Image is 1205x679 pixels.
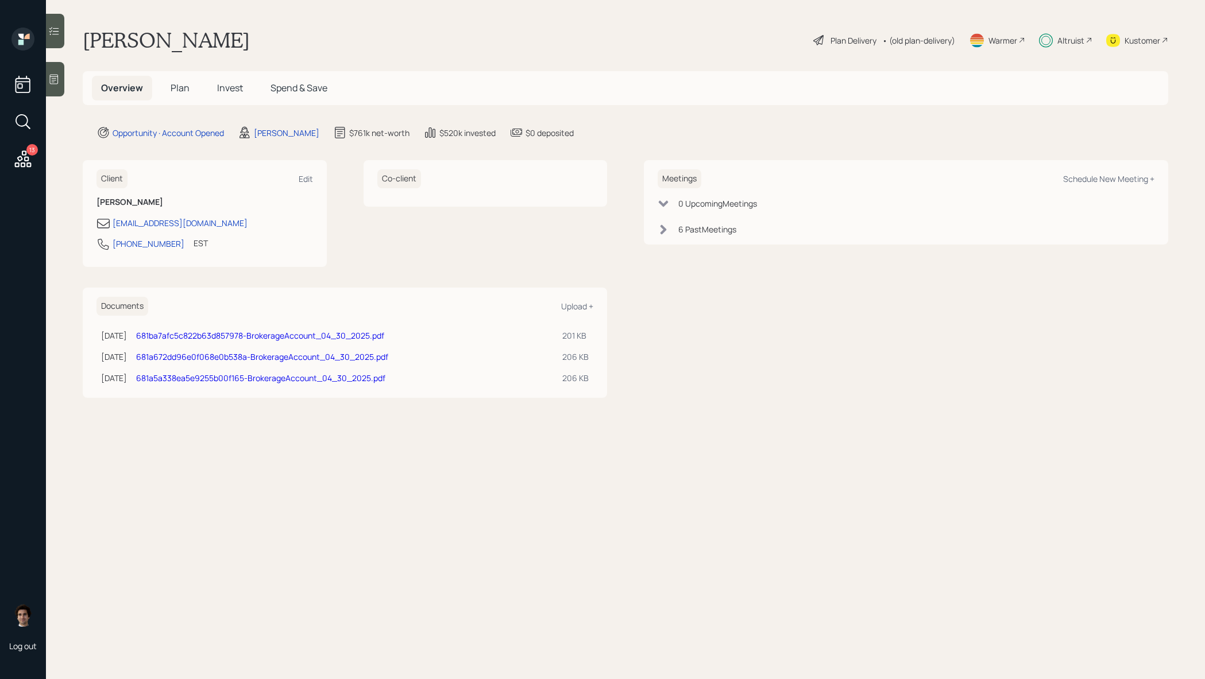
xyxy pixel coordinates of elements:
span: Spend & Save [271,82,327,94]
a: 681ba7afc5c822b63d857978-BrokerageAccount_04_30_2025.pdf [136,330,384,341]
div: Plan Delivery [831,34,876,46]
div: $761k net-worth [349,127,410,139]
span: Plan [171,82,190,94]
div: 206 KB [562,351,589,363]
div: 0 Upcoming Meeting s [678,197,757,209]
h6: [PERSON_NAME] [96,197,313,207]
span: Invest [217,82,243,94]
div: Upload + [561,301,593,312]
img: harrison-schaefer-headshot-2.png [11,604,34,627]
h6: Co-client [377,169,421,188]
div: [EMAIL_ADDRESS][DOMAIN_NAME] [113,217,248,229]
div: Warmer [988,34,1017,46]
div: [PERSON_NAME] [254,127,319,139]
div: Opportunity · Account Opened [113,127,224,139]
div: $520k invested [439,127,496,139]
h6: Meetings [658,169,701,188]
div: [DATE] [101,351,127,363]
div: Edit [299,173,313,184]
div: [DATE] [101,372,127,384]
a: 681a5a338ea5e9255b00f165-BrokerageAccount_04_30_2025.pdf [136,373,385,383]
h1: [PERSON_NAME] [83,28,250,53]
div: [PHONE_NUMBER] [113,238,184,250]
div: EST [194,237,208,249]
div: 206 KB [562,372,589,384]
div: 6 Past Meeting s [678,223,736,235]
h6: Client [96,169,128,188]
div: 13 [26,144,38,156]
div: Log out [9,641,37,651]
div: 201 KB [562,329,589,342]
div: Altruist [1057,34,1084,46]
h6: Documents [96,297,148,316]
a: 681a672dd96e0f068e0b538a-BrokerageAccount_04_30_2025.pdf [136,351,388,362]
div: [DATE] [101,329,127,342]
span: Overview [101,82,143,94]
div: $0 deposited [526,127,574,139]
div: Kustomer [1125,34,1160,46]
div: • (old plan-delivery) [882,34,955,46]
div: Schedule New Meeting + [1063,173,1154,184]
